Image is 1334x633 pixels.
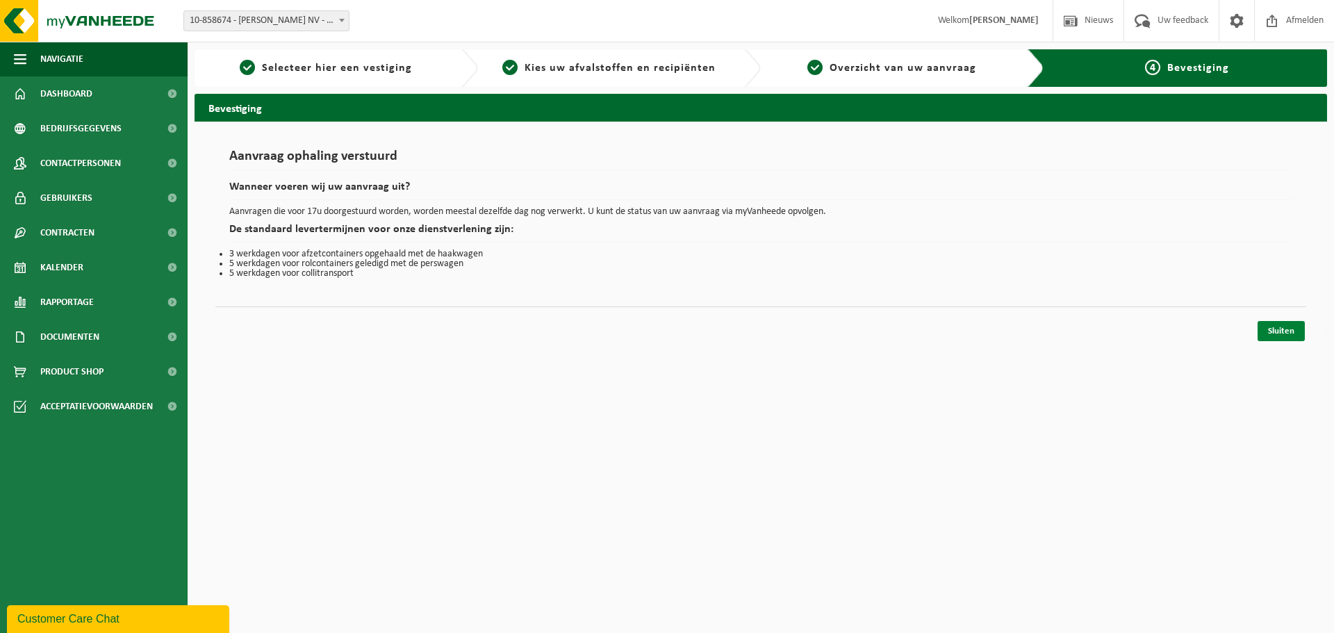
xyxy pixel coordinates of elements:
[229,249,1292,259] li: 3 werkdagen voor afzetcontainers opgehaald met de haakwagen
[40,181,92,215] span: Gebruikers
[502,60,518,75] span: 2
[201,60,450,76] a: 1Selecteer hier een vestiging
[40,285,94,320] span: Rapportage
[969,15,1039,26] strong: [PERSON_NAME]
[40,250,83,285] span: Kalender
[1258,321,1305,341] a: Sluiten
[830,63,976,74] span: Overzicht van uw aanvraag
[262,63,412,74] span: Selecteer hier een vestiging
[40,320,99,354] span: Documenten
[40,215,94,250] span: Contracten
[1167,63,1229,74] span: Bevestiging
[240,60,255,75] span: 1
[807,60,823,75] span: 3
[40,354,104,389] span: Product Shop
[183,10,349,31] span: 10-858674 - J.B. RAES NV - MOLLEM
[1145,60,1160,75] span: 4
[7,602,232,633] iframe: chat widget
[229,207,1292,217] p: Aanvragen die voor 17u doorgestuurd worden, worden meestal dezelfde dag nog verwerkt. U kunt de s...
[229,224,1292,242] h2: De standaard levertermijnen voor onze dienstverlening zijn:
[40,389,153,424] span: Acceptatievoorwaarden
[525,63,716,74] span: Kies uw afvalstoffen en recipiënten
[229,181,1292,200] h2: Wanneer voeren wij uw aanvraag uit?
[40,111,122,146] span: Bedrijfsgegevens
[229,269,1292,279] li: 5 werkdagen voor collitransport
[768,60,1016,76] a: 3Overzicht van uw aanvraag
[229,149,1292,171] h1: Aanvraag ophaling verstuurd
[195,94,1327,121] h2: Bevestiging
[485,60,734,76] a: 2Kies uw afvalstoffen en recipiënten
[229,259,1292,269] li: 5 werkdagen voor rolcontainers geledigd met de perswagen
[40,42,83,76] span: Navigatie
[40,76,92,111] span: Dashboard
[184,11,349,31] span: 10-858674 - J.B. RAES NV - MOLLEM
[40,146,121,181] span: Contactpersonen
